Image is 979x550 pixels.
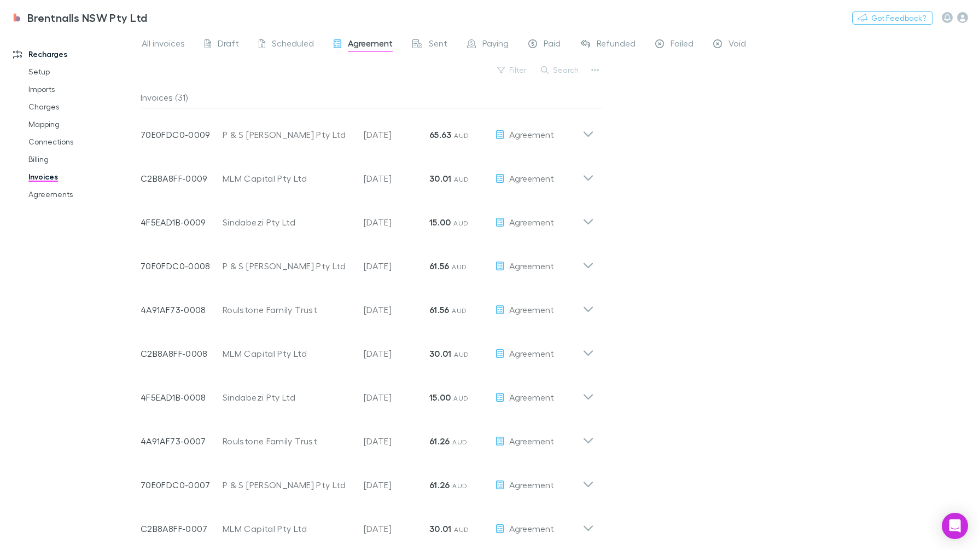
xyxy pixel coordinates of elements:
[429,129,452,140] strong: 65.63
[509,348,554,358] span: Agreement
[429,217,451,228] strong: 15.00
[429,523,452,534] strong: 30.01
[429,304,450,315] strong: 61.56
[597,38,636,52] span: Refunded
[132,196,603,240] div: 4F5EAD1B-0009Sindabezi Pty Ltd[DATE]15.00 AUDAgreement
[364,128,429,141] p: [DATE]
[452,263,467,271] span: AUD
[509,173,554,183] span: Agreement
[18,150,149,168] a: Billing
[223,259,353,273] div: P & S [PERSON_NAME] Pty Ltd
[453,394,468,402] span: AUD
[18,80,149,98] a: Imports
[509,436,554,446] span: Agreement
[364,216,429,229] p: [DATE]
[18,168,149,186] a: Invoices
[18,98,149,115] a: Charges
[454,175,469,183] span: AUD
[132,327,603,371] div: C2B8A8FF-0008MLM Capital Pty Ltd[DATE]30.01 AUDAgreement
[141,435,223,448] p: 4A91AF73-0007
[364,391,429,404] p: [DATE]
[509,129,554,140] span: Agreement
[142,38,185,52] span: All invoices
[364,347,429,360] p: [DATE]
[218,38,239,52] span: Draft
[429,392,451,403] strong: 15.00
[429,173,452,184] strong: 30.01
[364,259,429,273] p: [DATE]
[272,38,314,52] span: Scheduled
[223,172,353,185] div: MLM Capital Pty Ltd
[364,303,429,316] p: [DATE]
[942,513,968,539] div: Open Intercom Messenger
[509,392,554,402] span: Agreement
[141,259,223,273] p: 70E0FDC0-0008
[11,11,23,24] img: Brentnalls NSW Pty Ltd's Logo
[429,260,450,271] strong: 61.56
[132,459,603,502] div: 70E0FDC0-0007P & S [PERSON_NAME] Pty Ltd[DATE]61.26 AUDAgreement
[429,38,447,52] span: Sent
[671,38,694,52] span: Failed
[132,371,603,415] div: 4F5EAD1B-0008Sindabezi Pty Ltd[DATE]15.00 AUDAgreement
[223,478,353,491] div: P & S [PERSON_NAME] Pty Ltd
[132,240,603,283] div: 70E0FDC0-0008P & S [PERSON_NAME] Pty Ltd[DATE]61.56 AUDAgreement
[509,217,554,227] span: Agreement
[454,131,469,140] span: AUD
[141,478,223,491] p: 70E0FDC0-0007
[141,391,223,404] p: 4F5EAD1B-0008
[2,45,149,63] a: Recharges
[132,502,603,546] div: C2B8A8FF-0007MLM Capital Pty Ltd[DATE]30.01 AUDAgreement
[223,522,353,535] div: MLM Capital Pty Ltd
[535,63,585,77] button: Search
[453,219,468,227] span: AUD
[429,436,450,447] strong: 61.26
[223,347,353,360] div: MLM Capital Pty Ltd
[452,438,467,446] span: AUD
[132,415,603,459] div: 4A91AF73-0007Roulstone Family Trust[DATE]61.26 AUDAgreement
[141,128,223,141] p: 70E0FDC0-0009
[141,522,223,535] p: C2B8A8FF-0007
[454,350,469,358] span: AUD
[18,133,149,150] a: Connections
[509,523,554,534] span: Agreement
[18,186,149,203] a: Agreements
[223,303,353,316] div: Roulstone Family Trust
[509,304,554,315] span: Agreement
[141,216,223,229] p: 4F5EAD1B-0009
[454,525,469,534] span: AUD
[141,303,223,316] p: 4A91AF73-0008
[544,38,561,52] span: Paid
[18,63,149,80] a: Setup
[364,435,429,448] p: [DATE]
[141,172,223,185] p: C2B8A8FF-0009
[482,38,509,52] span: Paying
[223,128,353,141] div: P & S [PERSON_NAME] Pty Ltd
[509,479,554,490] span: Agreement
[132,108,603,152] div: 70E0FDC0-0009P & S [PERSON_NAME] Pty Ltd[DATE]65.63 AUDAgreement
[452,482,467,490] span: AUD
[132,152,603,196] div: C2B8A8FF-0009MLM Capital Pty Ltd[DATE]30.01 AUDAgreement
[364,478,429,491] p: [DATE]
[223,216,353,229] div: Sindabezi Pty Ltd
[348,38,393,52] span: Agreement
[452,306,467,315] span: AUD
[223,435,353,448] div: Roulstone Family Trust
[223,391,353,404] div: Sindabezi Pty Ltd
[141,347,223,360] p: C2B8A8FF-0008
[4,4,154,31] a: Brentnalls NSW Pty Ltd
[364,172,429,185] p: [DATE]
[852,11,933,25] button: Got Feedback?
[364,522,429,535] p: [DATE]
[429,348,452,359] strong: 30.01
[492,63,533,77] button: Filter
[429,479,450,490] strong: 61.26
[27,11,148,24] h3: Brentnalls NSW Pty Ltd
[509,260,554,271] span: Agreement
[132,283,603,327] div: 4A91AF73-0008Roulstone Family Trust[DATE]61.56 AUDAgreement
[18,115,149,133] a: Mapping
[729,38,746,52] span: Void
